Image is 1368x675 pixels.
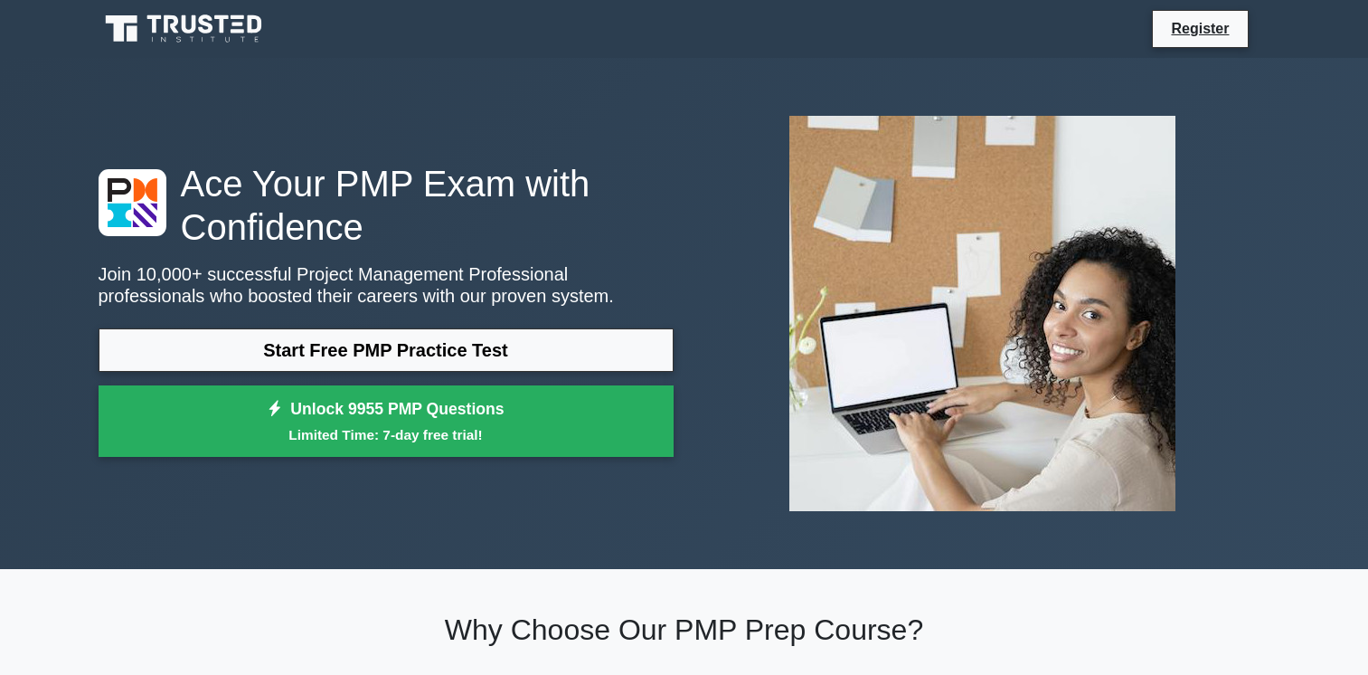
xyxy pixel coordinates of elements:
[99,613,1270,647] h2: Why Choose Our PMP Prep Course?
[121,424,651,445] small: Limited Time: 7-day free trial!
[99,328,674,372] a: Start Free PMP Practice Test
[99,162,674,249] h1: Ace Your PMP Exam with Confidence
[99,385,674,458] a: Unlock 9955 PMP QuestionsLimited Time: 7-day free trial!
[99,263,674,307] p: Join 10,000+ successful Project Management Professional professionals who boosted their careers w...
[1160,17,1240,40] a: Register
